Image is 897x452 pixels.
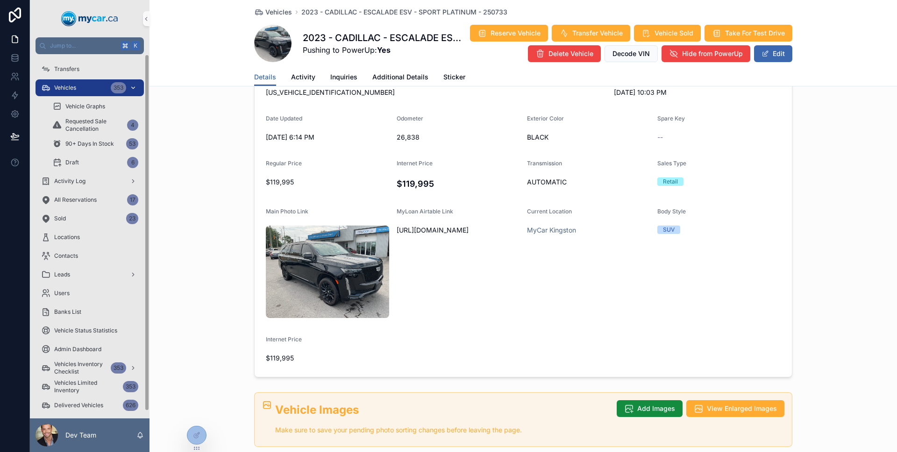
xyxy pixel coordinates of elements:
span: -- [657,133,663,142]
span: K [132,42,139,49]
span: Inquiries [330,72,357,82]
a: Transfers [36,61,144,78]
a: Additional Details [372,69,428,87]
span: AUTOMATIC [527,177,650,187]
span: Additional Details [372,72,428,82]
a: Vehicles Limited Inventory353 [36,378,144,395]
button: Reserve Vehicle [470,25,548,42]
span: Transmission [527,160,562,167]
span: 2023 - CADILLAC - ESCALADE ESV - SPORT PLATINUM - 250733 [301,7,507,17]
div: 6 [127,157,138,168]
a: Activity [291,69,315,87]
a: Sold23 [36,210,144,227]
h1: 2023 - CADILLAC - ESCALADE ESV - SPORT PLATINUM - 250733 [303,31,462,44]
button: Jump to...K [36,37,144,54]
span: Vehicles Inventory Checklist [54,360,107,375]
button: View Enlarged Images [686,400,784,417]
span: Add Images [637,404,675,413]
span: Vehicles [54,84,76,92]
a: Details [254,69,276,86]
span: Pushing to PowerUp: [303,44,462,56]
span: Regular Price [266,160,302,167]
span: Current Location [527,208,572,215]
span: Details [254,72,276,82]
span: Hide from PowerUp [682,49,743,58]
span: [US_VEHICLE_IDENTIFICATION_NUMBER] [266,88,606,97]
span: Vehicles Limited Inventory [54,379,119,394]
a: Activity Log [36,173,144,190]
div: scrollable content [30,54,149,418]
button: Decode VIN [605,45,658,62]
h2: Vehicle Images [275,402,609,417]
span: Banks List [54,308,81,316]
button: Take For Test Drive [705,25,792,42]
span: Leads [54,271,70,278]
button: Transfer Vehicle [552,25,630,42]
p: Dev Team [65,431,96,440]
span: Sold [54,215,66,222]
span: Sticker [443,72,465,82]
a: Banks List [36,304,144,320]
span: Delete Vehicle [548,49,593,58]
span: $119,995 [266,353,389,363]
span: Sales Type [657,160,686,167]
span: [DATE] 6:14 PM [266,133,389,142]
span: Vehicles [265,7,292,17]
a: Sticker [443,69,465,87]
a: 90+ Days In Stock53 [47,135,144,152]
span: Users [54,290,70,297]
button: Add Images [617,400,683,417]
img: uc [266,226,389,318]
span: MyLoan Airtable Link [397,208,453,215]
span: Transfers [54,65,79,73]
span: All Reservations [54,196,97,204]
a: Users [36,285,144,302]
span: Odometer [397,115,423,122]
span: 26,838 [397,133,520,142]
a: Requested Sale Cancellation4 [47,117,144,134]
span: Reserve Vehicle [491,28,541,38]
span: Jump to... [50,42,117,49]
div: 626 [123,400,138,411]
a: Delivered Vehicles626 [36,397,144,414]
button: Hide from PowerUp [662,45,750,62]
a: MyCar Kingston [527,226,576,235]
div: 4 [127,120,138,131]
a: Admin Dashboard [36,341,144,358]
div: Retail [663,177,678,186]
span: 90+ Days In Stock [65,140,114,148]
span: Locations [54,233,80,241]
span: $119,995 [266,177,389,187]
div: SUV [663,226,675,234]
strong: Yes [377,45,391,55]
span: Internet Price [266,336,302,343]
span: BLACK [527,133,650,142]
span: Admin Dashboard [54,346,101,353]
div: 353 [123,381,138,392]
span: Internet Price [397,160,433,167]
span: Exterior Color [527,115,564,122]
span: [DATE] 10:03 PM [614,88,737,97]
span: Activity Log [54,177,85,185]
span: Vehicle Graphs [65,103,105,110]
button: Vehicle Sold [634,25,701,42]
button: Edit [754,45,792,62]
a: Vehicle Status Statistics [36,322,144,339]
div: 17 [127,194,138,205]
span: Contacts [54,252,78,260]
a: Vehicles Inventory Checklist353 [36,360,144,376]
div: ## Vehicle Images Make sure to save your pending photo sorting changes before leaving the page. [275,402,609,436]
a: Vehicles [254,7,292,17]
span: [URL][DOMAIN_NAME] [397,226,520,235]
span: Delivered Vehicles [54,402,103,409]
div: 353 [111,362,126,374]
img: App logo [61,11,118,26]
span: Body Style [657,208,686,215]
div: 23 [126,213,138,224]
a: Vehicles353 [36,79,144,96]
a: Leads [36,266,144,283]
span: Vehicle Status Statistics [54,327,117,334]
span: Spare Key [657,115,685,122]
a: Contacts [36,247,144,264]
